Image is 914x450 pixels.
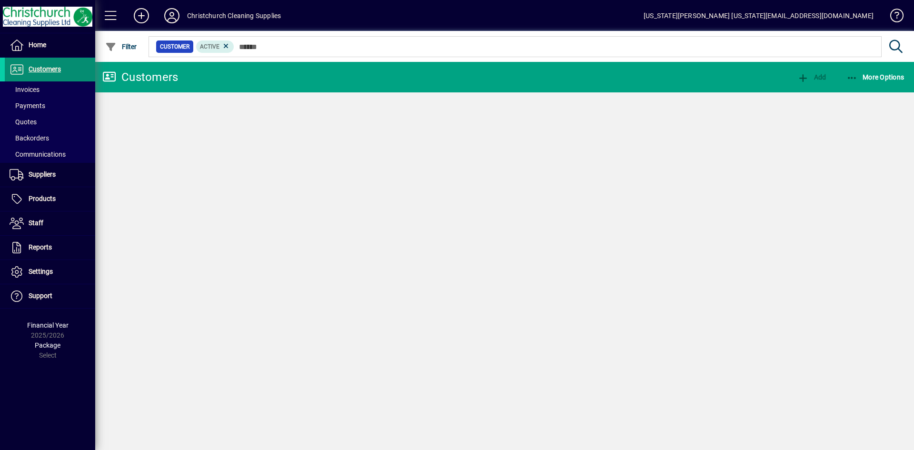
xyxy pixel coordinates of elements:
[10,102,45,110] span: Payments
[10,118,37,126] span: Quotes
[797,73,826,81] span: Add
[29,268,53,275] span: Settings
[200,43,219,50] span: Active
[29,219,43,227] span: Staff
[795,69,828,86] button: Add
[35,341,60,349] span: Package
[5,260,95,284] a: Settings
[29,195,56,202] span: Products
[10,150,66,158] span: Communications
[29,243,52,251] span: Reports
[29,170,56,178] span: Suppliers
[5,98,95,114] a: Payments
[5,211,95,235] a: Staff
[5,236,95,260] a: Reports
[105,43,137,50] span: Filter
[5,284,95,308] a: Support
[5,114,95,130] a: Quotes
[5,33,95,57] a: Home
[160,42,189,51] span: Customer
[10,134,49,142] span: Backorders
[644,8,874,23] div: [US_STATE][PERSON_NAME] [US_STATE][EMAIL_ADDRESS][DOMAIN_NAME]
[883,2,902,33] a: Knowledge Base
[10,86,40,93] span: Invoices
[5,130,95,146] a: Backorders
[5,146,95,162] a: Communications
[196,40,234,53] mat-chip: Activation Status: Active
[157,7,187,24] button: Profile
[5,187,95,211] a: Products
[5,81,95,98] a: Invoices
[126,7,157,24] button: Add
[187,8,281,23] div: Christchurch Cleaning Supplies
[103,38,139,55] button: Filter
[5,163,95,187] a: Suppliers
[846,73,904,81] span: More Options
[29,65,61,73] span: Customers
[29,41,46,49] span: Home
[27,321,69,329] span: Financial Year
[844,69,907,86] button: More Options
[29,292,52,300] span: Support
[102,70,178,85] div: Customers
